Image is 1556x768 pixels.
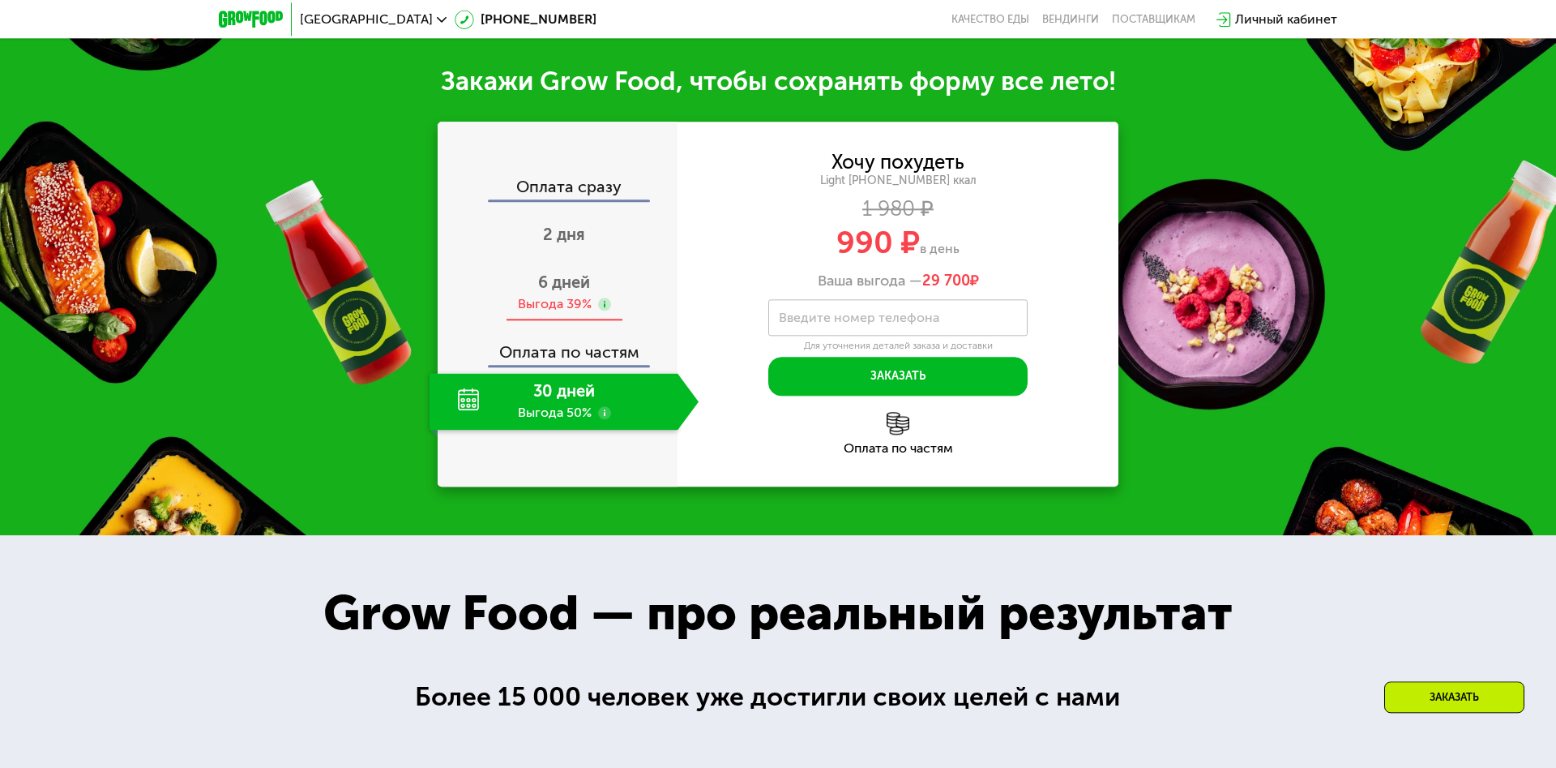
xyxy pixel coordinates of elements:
div: Выгода 39% [518,295,592,313]
a: [PHONE_NUMBER] [455,10,596,29]
span: в день [920,241,960,256]
label: Введите номер телефона [779,313,939,322]
span: 2 дня [543,225,585,244]
div: Оплата сразу [439,178,678,200]
div: Grow Food — про реальный результат [288,576,1268,650]
div: Ваша выгода — [678,272,1118,290]
div: Более 15 000 человек уже достигли своих целей с нами [415,677,1141,718]
div: Оплата по частям [678,442,1118,455]
span: ₽ [922,272,979,290]
a: Качество еды [951,13,1029,26]
span: 6 дней [538,272,590,292]
div: поставщикам [1112,13,1195,26]
a: Вендинги [1042,13,1099,26]
span: 29 700 [922,272,970,290]
button: Заказать [768,357,1028,396]
span: 990 ₽ [836,224,920,261]
img: l6xcnZfty9opOoJh.png [887,412,909,435]
div: Личный кабинет [1235,10,1337,29]
div: Заказать [1384,681,1524,713]
span: [GEOGRAPHIC_DATA] [300,13,433,26]
div: 1 980 ₽ [678,200,1118,218]
div: Оплата по частям [439,328,678,365]
div: Для уточнения деталей заказа и доставки [768,340,1028,353]
div: Хочу похудеть [831,153,964,171]
div: Light [PHONE_NUMBER] ккал [678,174,1118,188]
